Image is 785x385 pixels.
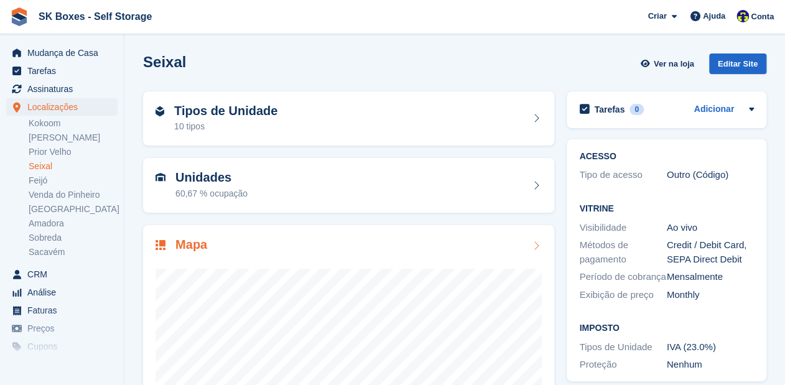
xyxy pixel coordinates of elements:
[6,62,118,80] a: menu
[667,168,754,182] div: Outro (Código)
[579,238,666,266] div: Métodos de pagamento
[667,288,754,302] div: Monthly
[6,356,118,373] a: menu
[10,7,29,26] img: stora-icon-8386f47178a22dfd0bd8f6a31ec36ba5ce8667c1dd55bd0f319d3a0aa187defe.svg
[27,44,102,62] span: Mudança de Casa
[174,104,277,118] h2: Tipos de Unidade
[579,358,666,372] div: Proteção
[703,10,725,22] span: Ajuda
[709,53,766,74] div: Editar Site
[6,284,118,301] a: menu
[175,238,207,252] h2: Mapa
[594,104,625,115] h2: Tarefas
[29,218,118,230] a: Amadora
[6,338,118,355] a: menu
[156,173,165,182] img: unit-icn-7be61d7bf1b0ce9d3e12c5938cc71ed9869f7b940bace4675aadf7bd6d80202e.svg
[27,338,102,355] span: Cupons
[27,284,102,301] span: Análise
[579,221,666,235] div: Visibilidade
[667,221,754,235] div: Ao vivo
[579,152,754,162] h2: ACESSO
[29,132,118,144] a: [PERSON_NAME]
[667,238,754,266] div: Credit / Debit Card, SEPA Direct Debit
[639,53,699,74] a: Ver na loja
[654,58,694,70] span: Ver na loja
[579,323,754,333] h2: Imposto
[29,246,118,258] a: Sacavém
[667,340,754,355] div: IVA (23.0%)
[27,62,102,80] span: Tarefas
[629,104,644,115] div: 0
[579,340,666,355] div: Tipos de Unidade
[27,302,102,319] span: Faturas
[667,358,754,372] div: Nenhum
[648,10,666,22] span: Criar
[143,158,554,213] a: Unidades 60,67 % ocupação
[156,106,164,116] img: unit-type-icn-2b2737a686de81e16bb02015468b77c625bbabd49415b5ef34ead5e3b44a266d.svg
[143,53,186,70] h2: Seixal
[29,118,118,129] a: Kokoom
[27,320,102,337] span: Preços
[579,204,754,214] h2: Vitrine
[29,160,118,172] a: Seixal
[6,320,118,337] a: menu
[6,302,118,319] a: menu
[27,356,102,373] span: Proteção
[175,170,248,185] h2: Unidades
[34,6,157,27] a: SK Boxes - Self Storage
[579,270,666,284] div: Período de cobrança
[6,98,118,116] a: menu
[736,10,749,22] img: Rita Ferreira
[579,288,666,302] div: Exibição de preço
[27,266,102,283] span: CRM
[579,168,666,182] div: Tipo de acesso
[29,232,118,244] a: Sobreda
[27,80,102,98] span: Assinaturas
[27,98,102,116] span: Localizações
[709,53,766,79] a: Editar Site
[6,44,118,62] a: menu
[156,240,165,250] img: map-icn-33ee37083ee616e46c38cad1a60f524a97daa1e2b2c8c0bc3eb3415660979fc1.svg
[143,91,554,146] a: Tipos de Unidade 10 tipos
[751,11,774,23] span: Conta
[694,103,734,117] a: Adicionar
[29,203,118,215] a: [GEOGRAPHIC_DATA]
[29,146,118,158] a: Prior Velho
[667,270,754,284] div: Mensalmente
[29,175,118,187] a: Feijó
[29,189,118,201] a: Venda do Pinheiro
[175,187,248,200] div: 60,67 % ocupação
[6,80,118,98] a: menu
[6,266,118,283] a: menu
[174,120,277,133] div: 10 tipos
